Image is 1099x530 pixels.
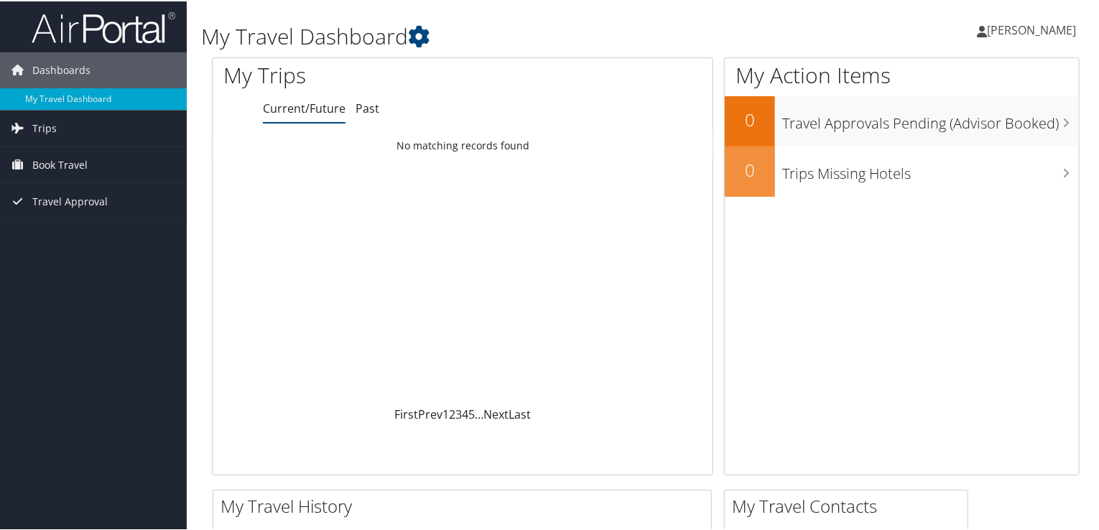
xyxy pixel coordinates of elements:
[782,155,1079,182] h3: Trips Missing Hotels
[725,59,1079,89] h1: My Action Items
[782,105,1079,132] h3: Travel Approvals Pending (Advisor Booked)
[732,493,968,517] h2: My Travel Contacts
[356,99,379,115] a: Past
[509,405,531,421] a: Last
[483,405,509,421] a: Next
[32,109,57,145] span: Trips
[455,405,462,421] a: 3
[263,99,346,115] a: Current/Future
[475,405,483,421] span: …
[32,51,91,87] span: Dashboards
[394,405,418,421] a: First
[201,20,794,50] h1: My Travel Dashboard
[442,405,449,421] a: 1
[725,145,1079,195] a: 0Trips Missing Hotels
[223,59,493,89] h1: My Trips
[213,131,713,157] td: No matching records found
[32,182,108,218] span: Travel Approval
[449,405,455,421] a: 2
[32,9,175,43] img: airportal-logo.png
[32,146,88,182] span: Book Travel
[977,7,1090,50] a: [PERSON_NAME]
[418,405,442,421] a: Prev
[221,493,711,517] h2: My Travel History
[725,106,775,131] h2: 0
[725,95,1079,145] a: 0Travel Approvals Pending (Advisor Booked)
[725,157,775,181] h2: 0
[462,405,468,421] a: 4
[987,21,1076,37] span: [PERSON_NAME]
[468,405,475,421] a: 5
